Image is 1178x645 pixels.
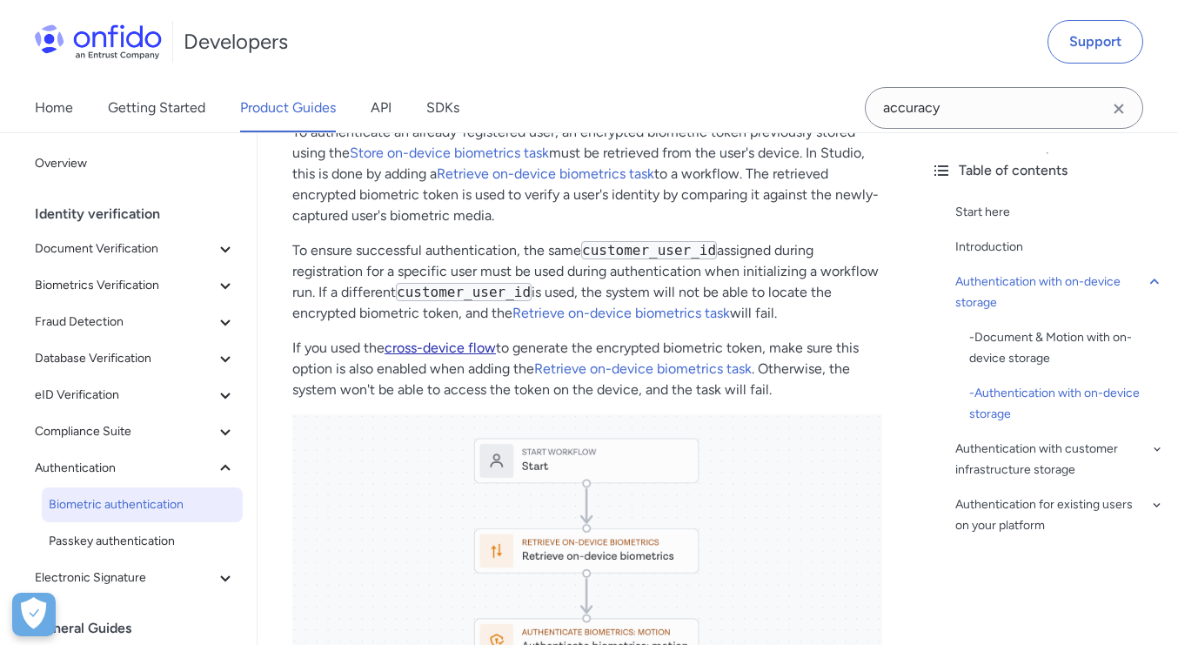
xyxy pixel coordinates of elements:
[28,305,243,339] button: Fraud Detection
[28,232,243,266] button: Document Verification
[371,84,392,132] a: API
[1108,98,1129,119] svg: Clear search field button
[512,305,730,321] a: Retrieve on-device biometrics task
[184,28,288,56] h1: Developers
[28,561,243,595] button: Electronic Signature
[35,458,215,479] span: Authentication
[35,312,215,333] span: Fraud Detection
[35,84,73,132] a: Home
[865,87,1143,129] input: Onfido search input field
[108,84,205,132] a: Getting Started
[292,122,882,226] p: To authenticate an already-registered user, an encrypted biometric token previously stored using ...
[969,383,1164,425] a: -Authentication with on-device storage
[240,84,336,132] a: Product Guides
[49,531,236,552] span: Passkey authentication
[35,421,215,442] span: Compliance Suite
[396,283,532,301] code: customer_user_id
[931,160,1164,181] div: Table of contents
[12,593,56,636] button: Open Preferences
[28,341,243,376] button: Database Verification
[35,348,215,369] span: Database Verification
[426,84,459,132] a: SDKs
[28,414,243,449] button: Compliance Suite
[955,272,1164,313] a: Authentication with on-device storage
[437,165,654,182] a: Retrieve on-device biometrics task
[969,327,1164,369] a: -Document & Motion with on-device storage
[969,327,1164,369] div: - Document & Motion with on-device storage
[42,487,243,522] a: Biometric authentication
[49,494,236,515] span: Biometric authentication
[969,383,1164,425] div: - Authentication with on-device storage
[35,239,215,259] span: Document Verification
[292,338,882,400] p: If you used the to generate the encrypted biometric token, make sure this option is also enabled ...
[292,240,882,324] p: To ensure successful authentication, the same assigned during registration for a specific user mu...
[35,153,236,174] span: Overview
[28,378,243,413] button: eID Verification
[534,360,752,377] a: Retrieve on-device biometrics task
[35,568,215,588] span: Electronic Signature
[12,593,56,636] div: Cookie Preferences
[28,451,243,486] button: Authentication
[35,385,215,406] span: eID Verification
[385,339,496,356] a: cross-device flow
[42,524,243,559] a: Passkey authentication
[350,144,549,161] a: Store on-device biometrics task
[28,268,243,303] button: Biometrics Verification
[35,275,215,296] span: Biometrics Verification
[955,494,1164,536] a: Authentication for existing users on your platform
[1047,20,1143,64] a: Support
[35,24,162,59] img: Onfido Logo
[35,197,250,232] div: Identity verification
[28,146,243,181] a: Overview
[581,241,717,259] code: customer_user_id
[955,237,1164,258] a: Introduction
[955,202,1164,223] a: Start here
[955,439,1164,480] a: Authentication with customer infrastructure storage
